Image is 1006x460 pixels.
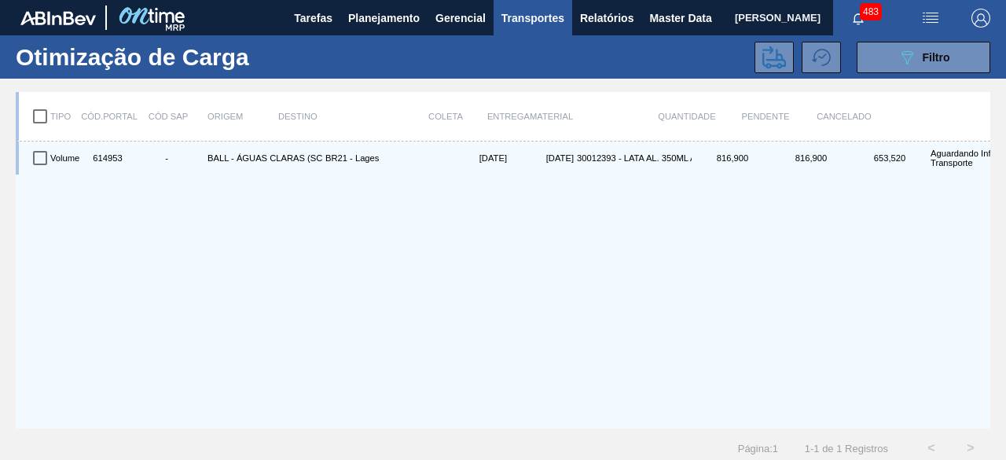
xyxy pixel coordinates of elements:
div: Coleta [396,100,463,133]
img: userActions [921,9,940,28]
img: TNhmsLtSVTkK8tSr43FrP2fwEKptu5GPRR3wAAAABJRU5ErkJggg== [20,11,96,25]
div: 614953 [86,145,126,171]
div: 816,900 [692,145,770,171]
span: Relatórios [580,9,633,28]
button: Notificações [833,7,883,29]
span: Gerencial [435,9,486,28]
div: Volume [47,145,86,171]
div: [DATE] [440,145,507,171]
button: Filtro [857,42,990,73]
span: Filtro [923,51,950,64]
div: - [129,153,204,163]
div: 653,520 [849,145,927,171]
span: 483 [860,3,882,20]
span: Tarefas [294,9,332,28]
img: Logout [971,9,990,28]
div: Enviar para Transportes [754,42,802,73]
div: Quantidade [648,100,726,133]
div: Cancelado [805,100,883,133]
span: Master Data [649,9,711,28]
div: Destino [278,100,396,133]
div: Cód.Portal [90,100,129,133]
h1: Otimização de Carga [16,48,276,66]
div: Alterar para histórico [802,42,849,73]
div: Entrega [463,100,530,133]
span: Planejamento [348,9,420,28]
div: BR21 - Lages [322,145,440,171]
div: [DATE] [507,145,574,171]
span: Página : 1 [738,443,778,454]
div: Cód SAP [129,100,207,133]
div: BALL - ÁGUAS CLARAS (SC) [204,145,322,171]
div: Tipo [50,100,90,133]
span: 1 - 1 de 1 Registros [802,443,888,454]
div: Origem [207,100,278,133]
span: Transportes [501,9,564,28]
div: 30012393 - LATA AL. 350ML AP 429 [574,145,692,171]
div: 816,900 [770,145,849,171]
div: Material [530,100,648,133]
div: Pendente [726,100,805,133]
